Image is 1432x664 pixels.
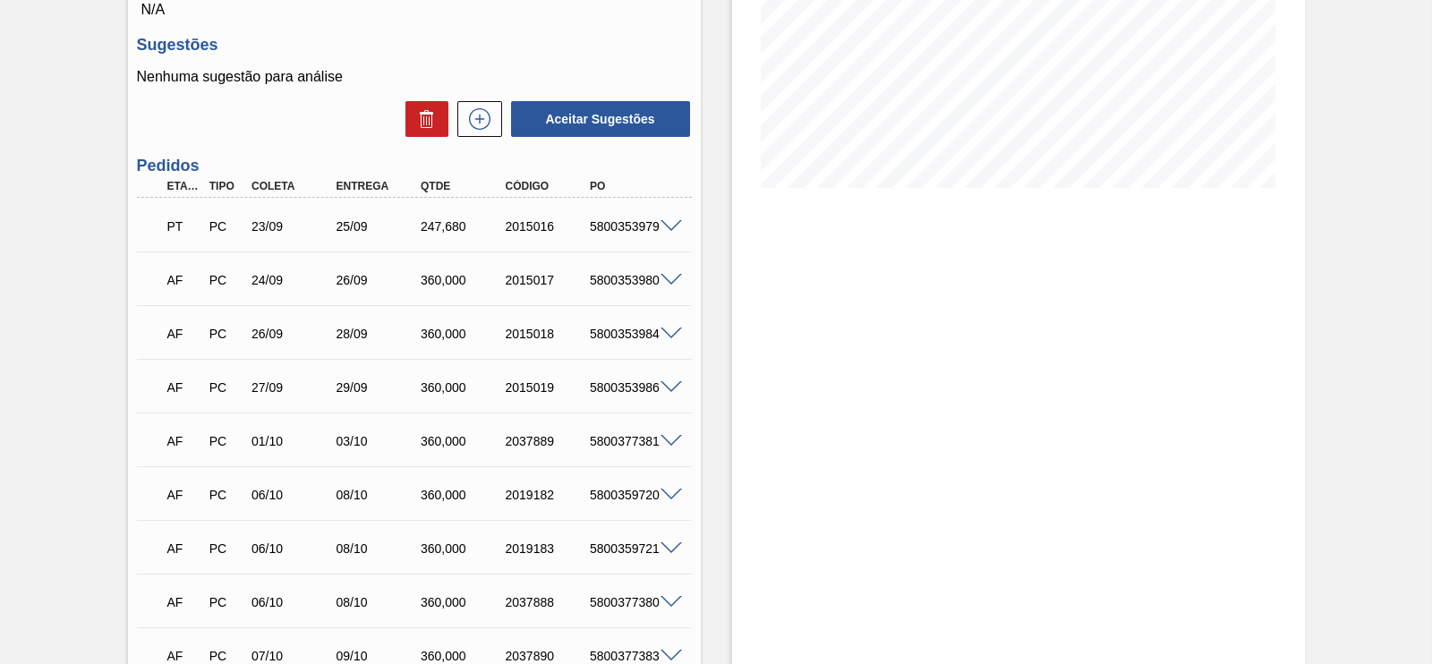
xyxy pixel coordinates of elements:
[332,380,425,395] div: 29/09/2025
[332,273,425,287] div: 26/09/2025
[502,99,692,139] div: Aceitar Sugestões
[416,649,509,663] div: 360,000
[205,273,248,287] div: Pedido de Compra
[163,314,206,353] div: Aguardando Faturamento
[167,434,201,448] p: AF
[247,219,340,234] div: 23/09/2025
[332,219,425,234] div: 25/09/2025
[163,583,206,622] div: Aguardando Faturamento
[501,434,594,448] div: 2037889
[416,488,509,502] div: 360,000
[585,219,678,234] div: 5800353979
[167,273,201,287] p: AF
[167,595,201,609] p: AF
[163,421,206,461] div: Aguardando Faturamento
[501,649,594,663] div: 2037890
[163,260,206,300] div: Aguardando Faturamento
[501,219,594,234] div: 2015016
[416,541,509,556] div: 360,000
[416,327,509,341] div: 360,000
[416,273,509,287] div: 360,000
[163,529,206,568] div: Aguardando Faturamento
[501,595,594,609] div: 2037888
[585,488,678,502] div: 5800359720
[167,541,201,556] p: AF
[501,180,594,192] div: Código
[137,36,692,55] h3: Sugestões
[501,488,594,502] div: 2019182
[585,327,678,341] div: 5800353984
[416,180,509,192] div: Qtde
[247,649,340,663] div: 07/10/2025
[585,541,678,556] div: 5800359721
[205,219,248,234] div: Pedido de Compra
[416,434,509,448] div: 360,000
[247,380,340,395] div: 27/09/2025
[205,434,248,448] div: Pedido de Compra
[501,541,594,556] div: 2019183
[332,488,425,502] div: 08/10/2025
[332,541,425,556] div: 08/10/2025
[501,273,594,287] div: 2015017
[585,380,678,395] div: 5800353986
[416,380,509,395] div: 360,000
[332,327,425,341] div: 28/09/2025
[585,180,678,192] div: PO
[137,69,692,85] p: Nenhuma sugestão para análise
[247,541,340,556] div: 06/10/2025
[167,327,201,341] p: AF
[205,541,248,556] div: Pedido de Compra
[585,595,678,609] div: 5800377380
[205,380,248,395] div: Pedido de Compra
[163,475,206,515] div: Aguardando Faturamento
[247,180,340,192] div: Coleta
[167,488,201,502] p: AF
[137,157,692,175] h3: Pedidos
[585,434,678,448] div: 5800377381
[501,327,594,341] div: 2015018
[332,180,425,192] div: Entrega
[416,595,509,609] div: 360,000
[205,649,248,663] div: Pedido de Compra
[163,207,206,246] div: Pedido em Trânsito
[332,434,425,448] div: 03/10/2025
[585,273,678,287] div: 5800353980
[501,380,594,395] div: 2015019
[448,101,502,137] div: Nova sugestão
[416,219,509,234] div: 247,680
[247,434,340,448] div: 01/10/2025
[247,595,340,609] div: 06/10/2025
[332,595,425,609] div: 08/10/2025
[167,219,201,234] p: PT
[585,649,678,663] div: 5800377383
[247,273,340,287] div: 24/09/2025
[205,488,248,502] div: Pedido de Compra
[396,101,448,137] div: Excluir Sugestões
[332,649,425,663] div: 09/10/2025
[205,327,248,341] div: Pedido de Compra
[247,327,340,341] div: 26/09/2025
[205,595,248,609] div: Pedido de Compra
[205,180,248,192] div: Tipo
[163,180,206,192] div: Etapa
[511,101,690,137] button: Aceitar Sugestões
[167,649,201,663] p: AF
[163,368,206,407] div: Aguardando Faturamento
[167,380,201,395] p: AF
[247,488,340,502] div: 06/10/2025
